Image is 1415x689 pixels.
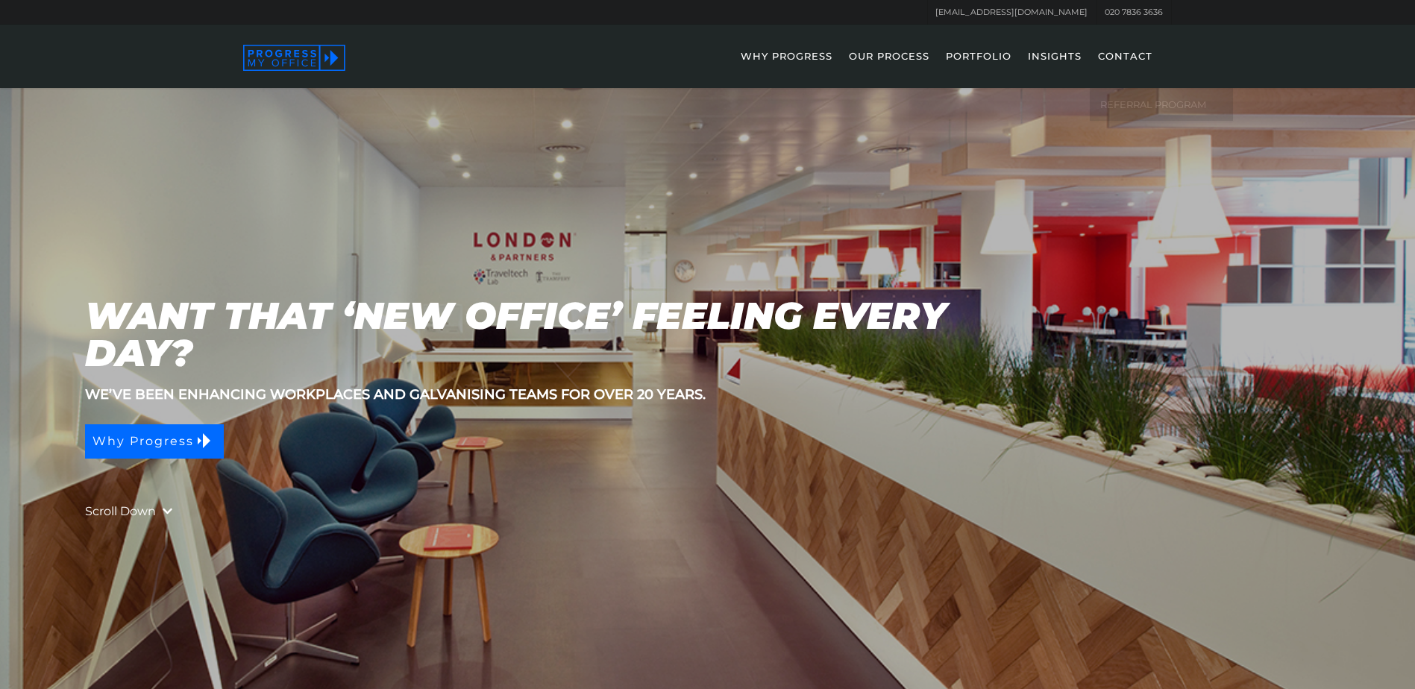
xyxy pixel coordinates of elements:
a: OUR PROCESS [841,45,937,88]
h1: Want that ‘new office’ feeling every day? [85,298,1005,372]
a: PORTFOLIO [938,45,1019,88]
a: WHY PROGRESS [733,45,840,88]
a: CONTACT [1091,45,1160,88]
h3: We’ve been enhancing workplaces and galvanising teams for over 20 years. [85,387,1330,402]
a: Scroll Down [85,502,156,521]
a: INSIGHTS [1020,45,1089,88]
a: REFERRAL PROGRAM [1090,88,1233,121]
a: Why Progress [85,424,224,459]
